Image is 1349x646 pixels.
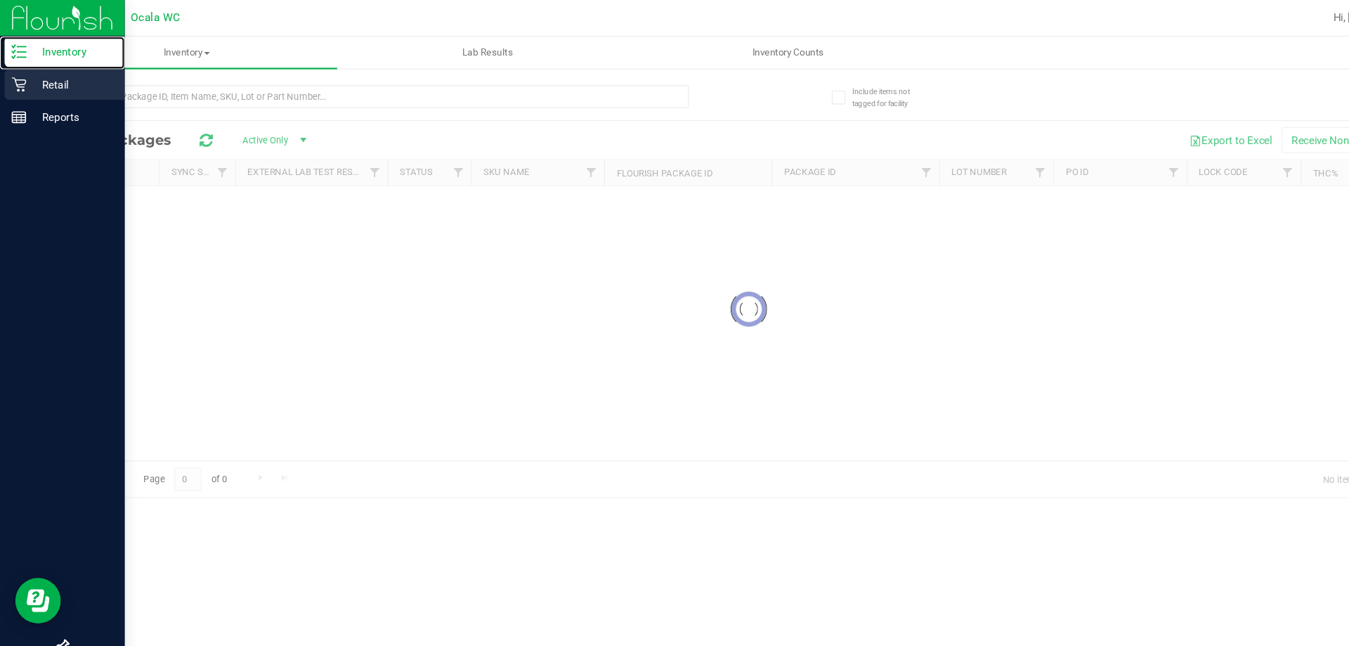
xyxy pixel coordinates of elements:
[25,70,109,86] p: Retail
[589,34,866,63] a: Inventory Counts
[676,42,780,55] span: Inventory Counts
[6,629,109,640] p: [DATE]
[14,534,56,576] iframe: Resource center
[311,34,589,63] a: Lab Results
[408,42,493,55] span: Lab Results
[11,71,25,85] inline-svg: Retail
[62,79,636,100] input: Search Package ID, Item Name, SKU, Lot or Part Number...
[11,41,25,55] inline-svg: Inventory
[121,11,166,22] span: Ocala WC
[11,101,25,115] inline-svg: Reports
[787,79,857,101] span: Include items not tagged for facility
[25,39,109,56] p: Inventory
[1231,11,1322,22] span: Hi, [PERSON_NAME]!
[34,34,311,63] a: Inventory
[6,616,109,629] p: 05:07 PM EDT
[25,100,109,117] p: Reports
[34,42,311,55] span: Inventory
